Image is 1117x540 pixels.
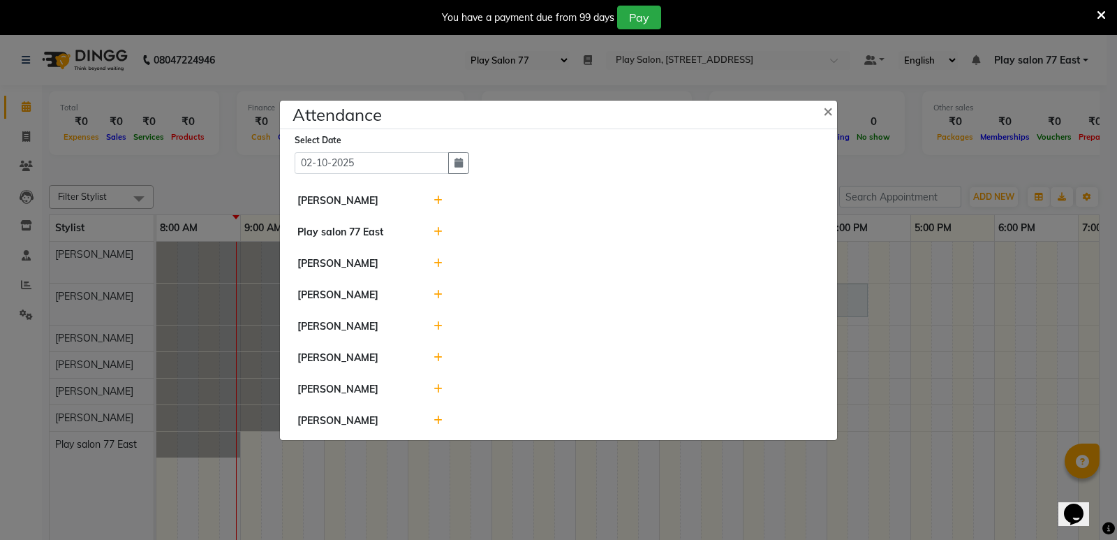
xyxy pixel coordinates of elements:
div: Play salon 77 East [287,225,423,240]
h4: Attendance [293,102,382,127]
div: [PERSON_NAME] [287,351,423,365]
button: Close [812,91,847,130]
span: × [823,100,833,121]
div: [PERSON_NAME] [287,319,423,334]
label: Select Date [295,134,341,147]
div: [PERSON_NAME] [287,194,423,208]
div: [PERSON_NAME] [287,414,423,428]
div: [PERSON_NAME] [287,382,423,397]
div: [PERSON_NAME] [287,256,423,271]
iframe: chat widget [1058,484,1103,526]
div: You have a payment due from 99 days [442,10,614,25]
input: Select date [295,152,449,174]
div: [PERSON_NAME] [287,288,423,302]
button: Pay [617,6,661,29]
